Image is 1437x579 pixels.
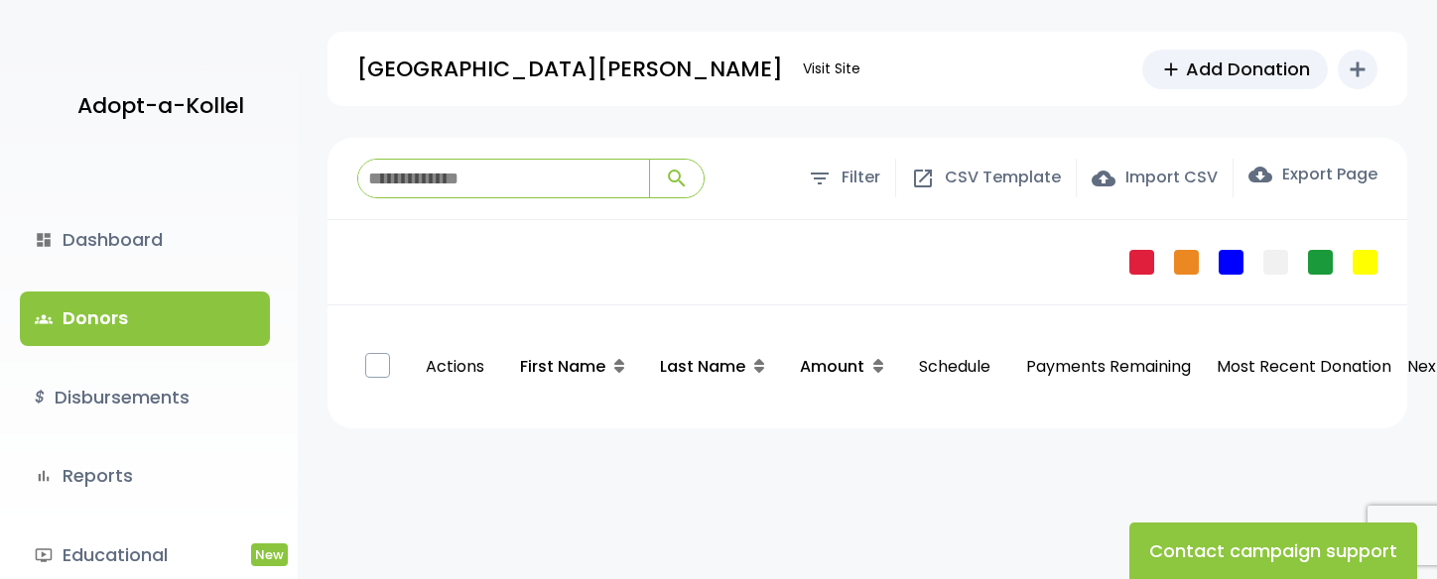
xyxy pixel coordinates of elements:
p: Adopt-a-Kollel [77,86,244,126]
a: addAdd Donation [1142,50,1328,89]
i: add [1346,58,1370,81]
span: Add Donation [1186,56,1310,82]
p: Most Recent Donation [1217,353,1391,382]
button: add [1338,50,1377,89]
a: dashboardDashboard [20,213,270,267]
i: bar_chart [35,467,53,485]
p: Payments Remaining [1016,333,1201,402]
span: cloud_download [1248,163,1272,186]
i: ondemand_video [35,546,53,564]
a: bar_chartReports [20,449,270,503]
span: open_in_new [911,167,935,190]
span: Import CSV [1125,164,1218,192]
span: add [1160,58,1182,80]
span: groups [35,310,53,328]
label: Export Page [1248,163,1377,186]
span: CSV Template [945,164,1061,192]
p: [GEOGRAPHIC_DATA][PERSON_NAME] [357,50,783,89]
span: Last Name [660,355,745,378]
button: search [649,160,704,197]
p: Actions [416,333,494,402]
i: dashboard [35,231,53,249]
span: filter_list [808,167,832,190]
a: groupsDonors [20,291,270,345]
p: Schedule [909,333,1000,402]
span: search [665,167,689,190]
span: Filter [842,164,880,192]
a: Adopt-a-Kollel [67,58,244,154]
button: Contact campaign support [1129,522,1417,579]
span: New [251,543,288,566]
span: cloud_upload [1092,167,1115,190]
a: Visit Site [793,50,870,88]
span: Amount [800,355,864,378]
a: $Disbursements [20,371,270,424]
i: $ [35,384,45,412]
span: First Name [520,355,605,378]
